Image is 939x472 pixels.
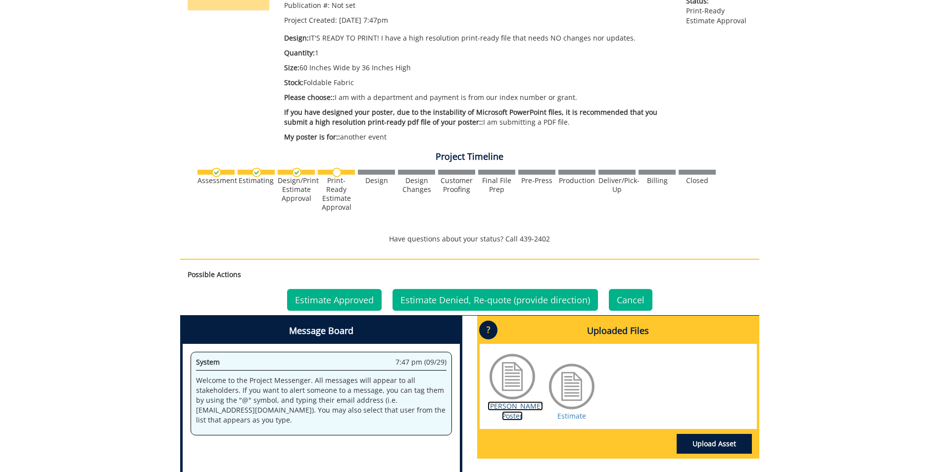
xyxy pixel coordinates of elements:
[292,168,301,177] img: checkmark
[284,0,330,10] span: Publication #:
[284,48,672,58] p: 1
[284,63,299,72] span: Size:
[332,0,355,10] span: Not set
[188,270,241,279] strong: Possible Actions
[180,152,759,162] h4: Project Timeline
[318,176,355,212] div: Print-Ready Estimate Approval
[558,176,595,185] div: Production
[284,93,672,102] p: I am with a department and payment is from our index number or grant.
[278,176,315,203] div: Design/Print Estimate Approval
[438,176,475,194] div: Customer Proofing
[480,318,757,344] h4: Uploaded Files
[284,15,337,25] span: Project Created:
[609,289,652,311] a: Cancel
[287,289,382,311] a: Estimate Approved
[284,93,335,102] span: Please choose::
[598,176,636,194] div: Deliver/Pick-Up
[557,411,586,421] a: Estimate
[284,33,672,43] p: IT'S READY TO PRINT! I have a high resolution print-ready file that needs NO changes nor updates.
[358,176,395,185] div: Design
[284,78,672,88] p: Foldable Fabric
[677,434,752,454] a: Upload Asset
[252,168,261,177] img: checkmark
[183,318,460,344] h4: Message Board
[478,176,515,194] div: Final File Prep
[198,176,235,185] div: Assessment
[284,78,303,87] span: Stock:
[639,176,676,185] div: Billing
[284,48,315,57] span: Quantity:
[196,376,446,425] p: Welcome to the Project Messenger. All messages will appear to all stakeholders. If you want to al...
[393,289,598,311] a: Estimate Denied, Re-quote (provide direction)
[488,401,543,421] a: [PERSON_NAME] Poster
[332,168,342,177] img: no
[518,176,555,185] div: Pre-Press
[284,107,672,127] p: I am submitting a PDF file.
[398,176,435,194] div: Design Changes
[212,168,221,177] img: checkmark
[479,321,497,339] p: ?
[284,132,340,142] span: My poster is for::
[284,33,309,43] span: Design:
[395,357,446,367] span: 7:47 pm (09/29)
[284,63,672,73] p: 60 Inches Wide by 36 Inches High
[284,107,657,127] span: If you have designed your poster, due to the instability of Microsoft PowerPoint files, it is rec...
[339,15,388,25] span: [DATE] 7:47pm
[196,357,220,367] span: System
[238,176,275,185] div: Estimating
[679,176,716,185] div: Closed
[180,234,759,244] p: Have questions about your status? Call 439-2402
[284,132,672,142] p: another event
